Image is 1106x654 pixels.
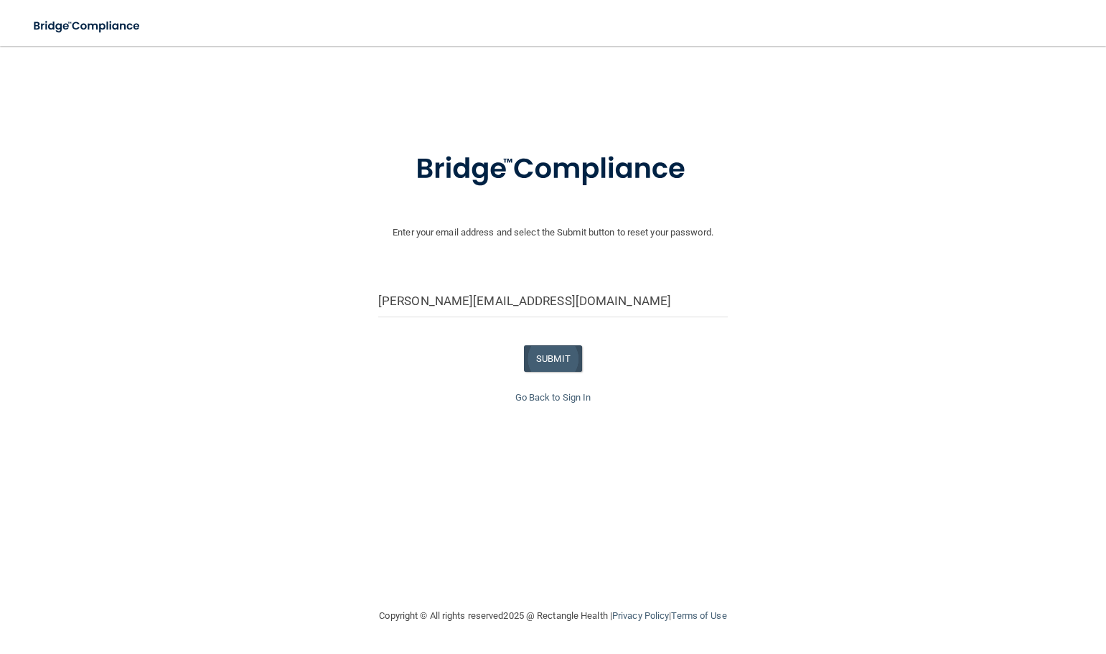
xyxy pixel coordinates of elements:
[291,593,815,639] div: Copyright © All rights reserved 2025 @ Rectangle Health | |
[858,552,1089,609] iframe: Drift Widget Chat Controller
[515,392,591,403] a: Go Back to Sign In
[612,610,669,621] a: Privacy Policy
[386,132,721,207] img: bridge_compliance_login_screen.278c3ca4.svg
[524,345,582,372] button: SUBMIT
[378,285,728,317] input: Email
[22,11,154,41] img: bridge_compliance_login_screen.278c3ca4.svg
[671,610,726,621] a: Terms of Use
